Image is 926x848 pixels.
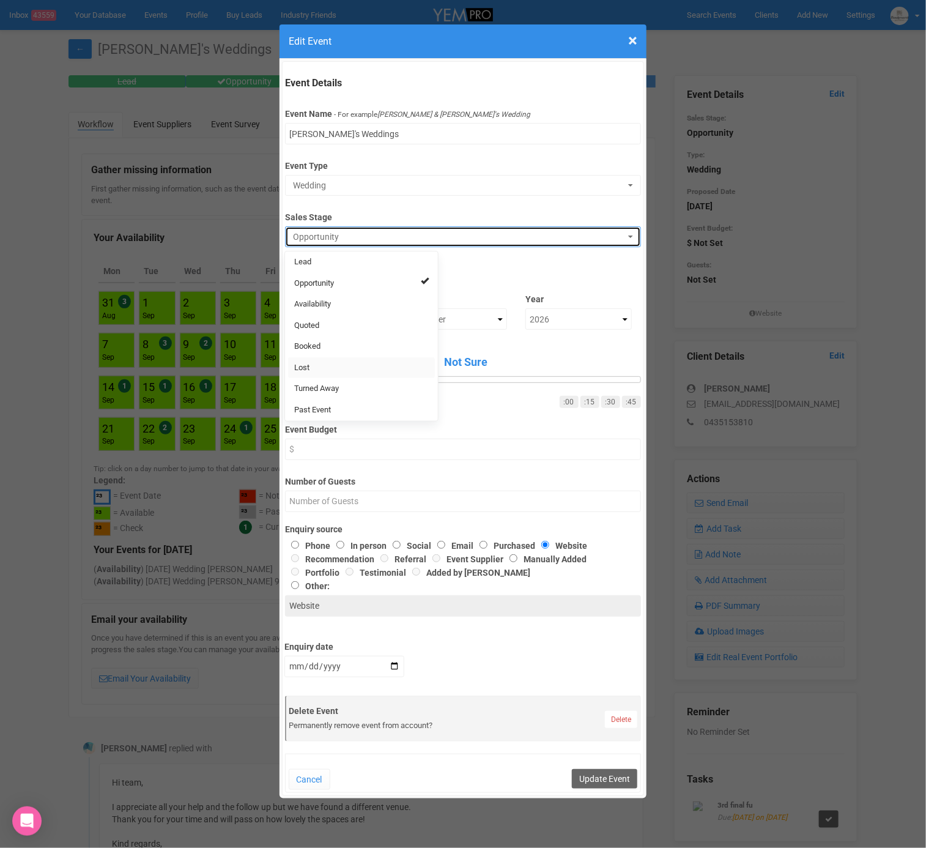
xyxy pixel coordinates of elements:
span: Turned Away [294,383,339,395]
label: Testimonial [339,568,406,578]
input: Number of Guests [285,491,640,512]
span: Booked [294,341,320,352]
input: Event Name [285,123,640,144]
div: Open Intercom Messenger [12,806,42,836]
label: Email [431,541,473,551]
label: Website [535,541,587,551]
label: Enquiry date [284,636,404,653]
label: Other: [285,579,623,592]
h4: Edit Event [289,34,637,49]
span: Availability [294,299,331,310]
label: Number of Guests [285,471,640,488]
a: :15 [580,396,599,408]
div: Permanently remove event from account? [289,720,638,732]
label: Recommendation [285,554,374,564]
i: [PERSON_NAME] & [PERSON_NAME]'s Wedding [377,110,530,119]
span: Wedding [293,179,624,192]
input: $ [285,439,640,460]
label: Year [525,289,632,305]
label: Social [387,541,431,551]
span: Opportunity [293,231,624,243]
label: Event Budget [285,419,640,436]
legend: Event Details [285,76,640,91]
label: Sales Stage [285,207,640,223]
span: Not Sure [291,354,640,370]
label: Added by [PERSON_NAME] [406,568,530,578]
label: Time [285,342,640,354]
a: :30 [601,396,620,408]
label: Month [401,289,507,305]
button: Update Event [572,769,637,789]
span: Opportunity [294,278,334,289]
label: Phone [285,541,330,551]
span: Lost [294,362,309,374]
label: Portfolio [285,568,339,578]
label: In person [330,541,387,551]
label: Referral [374,554,426,564]
label: Manually Added [503,554,587,564]
span: Quoted [294,320,319,332]
small: - For example [334,110,530,119]
label: Event Supplier [426,554,503,564]
span: Past Event [294,404,331,416]
a: :00 [560,396,579,408]
span: × [628,31,637,51]
label: Event Name [285,108,332,120]
label: Proposed Date [285,258,640,275]
a: :45 [622,396,641,408]
label: Purchased [473,541,535,551]
a: Delete [605,711,637,728]
label: Delete Event [289,705,638,717]
span: Lead [294,256,311,268]
label: Enquiry source [285,523,640,535]
button: Cancel [289,769,330,790]
label: Event Type [285,155,640,172]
